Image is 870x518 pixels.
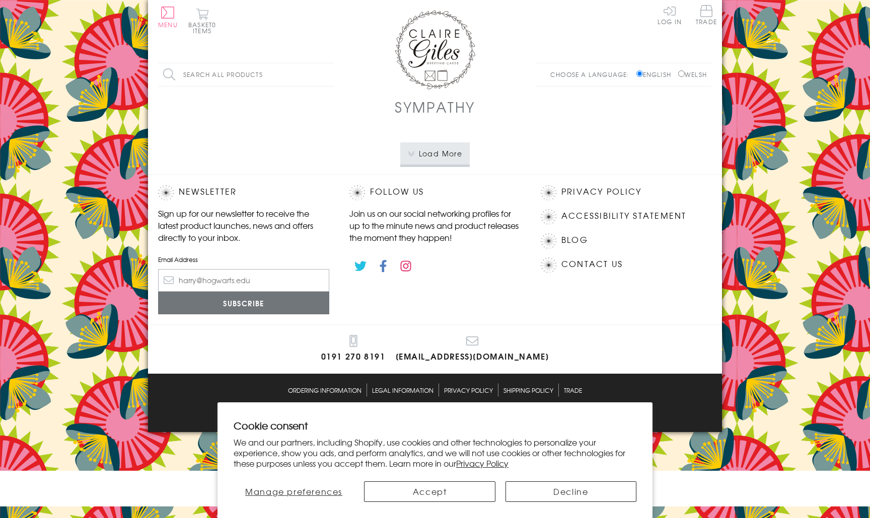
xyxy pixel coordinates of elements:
a: Legal Information [372,384,433,396]
input: Welsh [678,70,685,77]
a: Contact Us [561,257,623,271]
span: Menu [158,20,178,29]
a: Privacy Policy [444,384,493,396]
input: Search all products [158,63,334,86]
p: Choose a language: [550,70,634,79]
span: Manage preferences [245,485,342,497]
a: [EMAIL_ADDRESS][DOMAIN_NAME] [396,335,549,364]
button: Decline [505,481,636,502]
label: Email Address [158,255,329,264]
h2: Newsletter [158,185,329,200]
a: Trade [564,384,582,396]
span: Trade [696,5,717,25]
h1: Sympathy [395,97,475,117]
label: English [636,70,676,79]
button: Basket0 items [188,8,216,34]
p: We and our partners, including Shopify, use cookies and other technologies to personalize your ex... [234,437,636,468]
a: Privacy Policy [561,185,641,199]
input: Search [324,63,334,86]
img: Claire Giles Greetings Cards [395,10,475,90]
button: Menu [158,7,178,28]
input: English [636,70,643,77]
h2: Follow Us [349,185,521,200]
button: Load More [400,142,470,164]
input: harry@hogwarts.edu [158,269,329,292]
a: Shipping Policy [503,384,553,396]
a: Ordering Information [288,384,361,396]
a: Trade [696,5,717,27]
p: © 2025 . [158,406,712,415]
p: Sign up for our newsletter to receive the latest product launches, news and offers directly to yo... [158,207,329,243]
a: 0191 270 8191 [321,335,386,364]
button: Accept [364,481,495,502]
a: Blog [561,233,588,247]
p: Join us on our social networking profiles for up to the minute news and product releases the mome... [349,207,521,243]
button: Manage preferences [234,481,354,502]
a: Accessibility Statement [561,209,687,223]
input: Subscribe [158,292,329,314]
label: Welsh [678,70,707,79]
a: Privacy Policy [456,457,509,469]
a: Log In [658,5,682,25]
h2: Cookie consent [234,418,636,433]
span: 0 items [193,20,216,35]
